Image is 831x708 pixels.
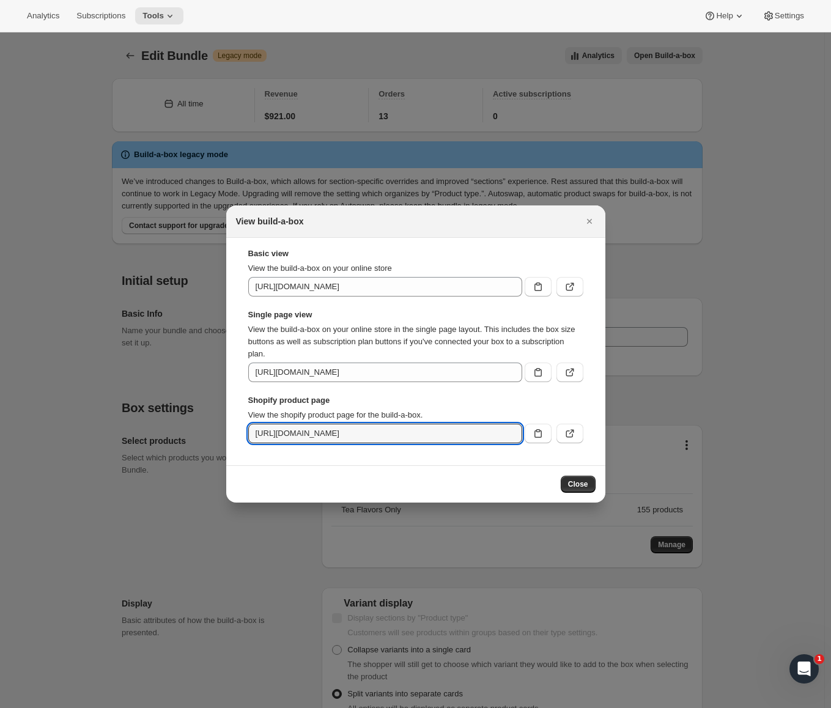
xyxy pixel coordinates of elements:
p: View the build-a-box on your online store [248,262,583,275]
span: Close [568,479,588,489]
p: View the shopify product page for the build-a-box. [248,409,583,421]
span: Help [716,11,733,21]
span: Analytics [27,11,59,21]
button: Close [581,213,598,230]
button: Help [696,7,752,24]
span: 1 [814,654,824,664]
span: Tools [142,11,164,21]
button: Close [561,476,596,493]
button: Settings [755,7,811,24]
iframe: Intercom live chat [789,654,819,684]
h2: View build-a-box [236,215,304,227]
strong: Basic view [248,248,583,260]
button: Analytics [20,7,67,24]
button: Tools [135,7,183,24]
span: Subscriptions [76,11,125,21]
strong: Single page view [248,309,583,321]
button: Subscriptions [69,7,133,24]
p: View the build-a-box on your online store in the single page layout. This includes the box size b... [248,323,583,360]
strong: Shopify product page [248,394,583,407]
span: Settings [775,11,804,21]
